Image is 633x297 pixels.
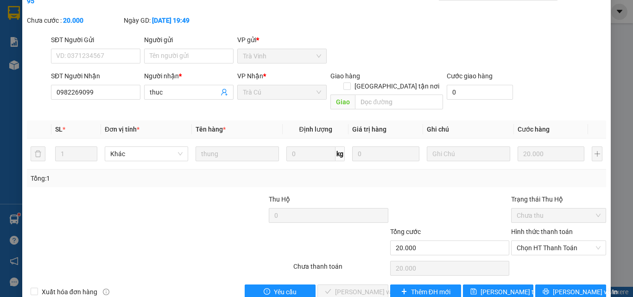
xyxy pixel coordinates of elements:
input: 0 [352,146,419,161]
div: Trạng thái Thu Hộ [511,194,606,204]
input: Dọc đường [355,95,443,109]
span: Gửi: [8,9,22,19]
span: Giao [330,95,355,109]
div: SĐT Người Gửi [51,35,140,45]
span: Định lượng [299,126,332,133]
span: Khác [110,147,183,161]
input: VD: Bàn, Ghế [196,146,279,161]
span: SL [55,126,63,133]
div: 30.000 [7,58,55,70]
span: plus [401,288,407,296]
div: Chưa cước : [27,15,122,25]
div: Người gửi [144,35,234,45]
div: [GEOGRAPHIC_DATA] [60,8,154,29]
span: CR : [7,59,21,69]
span: Nhận: [60,8,82,18]
input: 0 [518,146,584,161]
span: Giao hàng [330,72,360,80]
div: Tổng: 1 [31,173,245,183]
span: Xuất hóa đơn hàng [38,287,101,297]
span: kg [335,146,345,161]
span: exclamation-circle [264,288,270,296]
input: Cước giao hàng [447,85,513,100]
span: printer [543,288,549,296]
div: SĐT Người Nhận [51,71,140,81]
span: save [470,288,477,296]
span: info-circle [103,289,109,295]
button: delete [31,146,45,161]
span: [PERSON_NAME] và In [553,287,618,297]
label: Hình thức thanh toán [511,228,573,235]
span: VP Nhận [237,72,263,80]
span: Cước hàng [518,126,550,133]
span: Giá trị hàng [352,126,386,133]
b: 20.000 [63,17,83,24]
span: Tên hàng [196,126,226,133]
span: Đơn vị tính [105,126,139,133]
th: Ghi chú [423,120,514,139]
span: [GEOGRAPHIC_DATA] tận nơi [351,81,443,91]
span: Chưa thu [517,209,601,222]
b: [DATE] 19:49 [152,17,190,24]
span: Trà Vinh [243,49,321,63]
span: [PERSON_NAME] thay đổi [481,287,555,297]
div: 0984982249 [60,40,154,53]
span: user-add [221,88,228,96]
span: Thu Hộ [269,196,290,203]
span: Tổng cước [390,228,421,235]
input: Ghi Chú [427,146,510,161]
div: VP gửi [237,35,327,45]
span: Chọn HT Thanh Toán [517,241,601,255]
button: plus [592,146,602,161]
span: Thêm ĐH mới [411,287,450,297]
div: Người nhận [144,71,234,81]
div: HIẾU [60,29,154,40]
label: Cước giao hàng [447,72,493,80]
div: Chưa thanh toán [292,261,389,278]
span: Yêu cầu [274,287,297,297]
div: Ngày GD: [124,15,219,25]
div: Trà Cú [8,8,54,19]
span: Trà Cú [243,85,321,99]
